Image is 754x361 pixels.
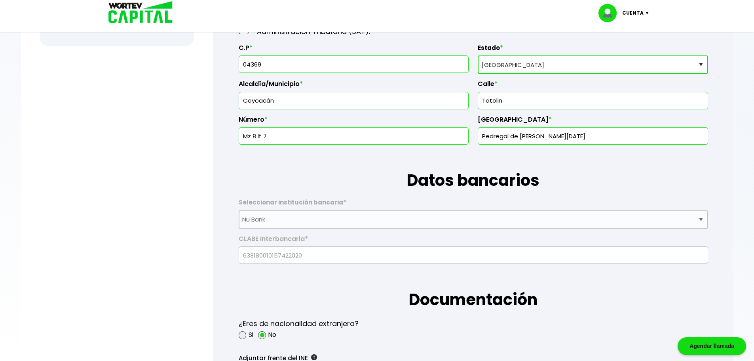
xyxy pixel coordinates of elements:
[239,264,708,311] h1: Documentación
[239,80,469,92] label: Alcaldía/Municipio
[622,7,644,19] p: Cuenta
[268,330,276,340] label: No
[239,318,359,330] p: ¿Eres de nacionalidad extranjera?
[598,4,622,22] img: profile-image
[239,235,708,247] label: CLABE Interbancaria
[249,330,253,340] label: Si
[242,247,705,264] input: 18 dígitos
[239,145,708,192] h1: Datos bancarios
[239,44,469,56] label: C.P
[478,80,708,92] label: Calle
[678,337,746,355] div: Agendar llamada
[239,199,708,210] label: Seleccionar institución bancaria
[478,44,708,56] label: Estado
[478,116,708,128] label: [GEOGRAPHIC_DATA]
[239,116,469,128] label: Número
[644,12,654,14] img: icon-down
[311,354,317,360] img: gfR76cHglkPwleuBLjWdxeZVvX9Wp6JBDmjRYY8JYDQn16A2ICN00zLTgIroGa6qie5tIuWH7V3AapTKqzv+oMZsGfMUqL5JM...
[242,92,465,109] input: Alcaldía o Municipio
